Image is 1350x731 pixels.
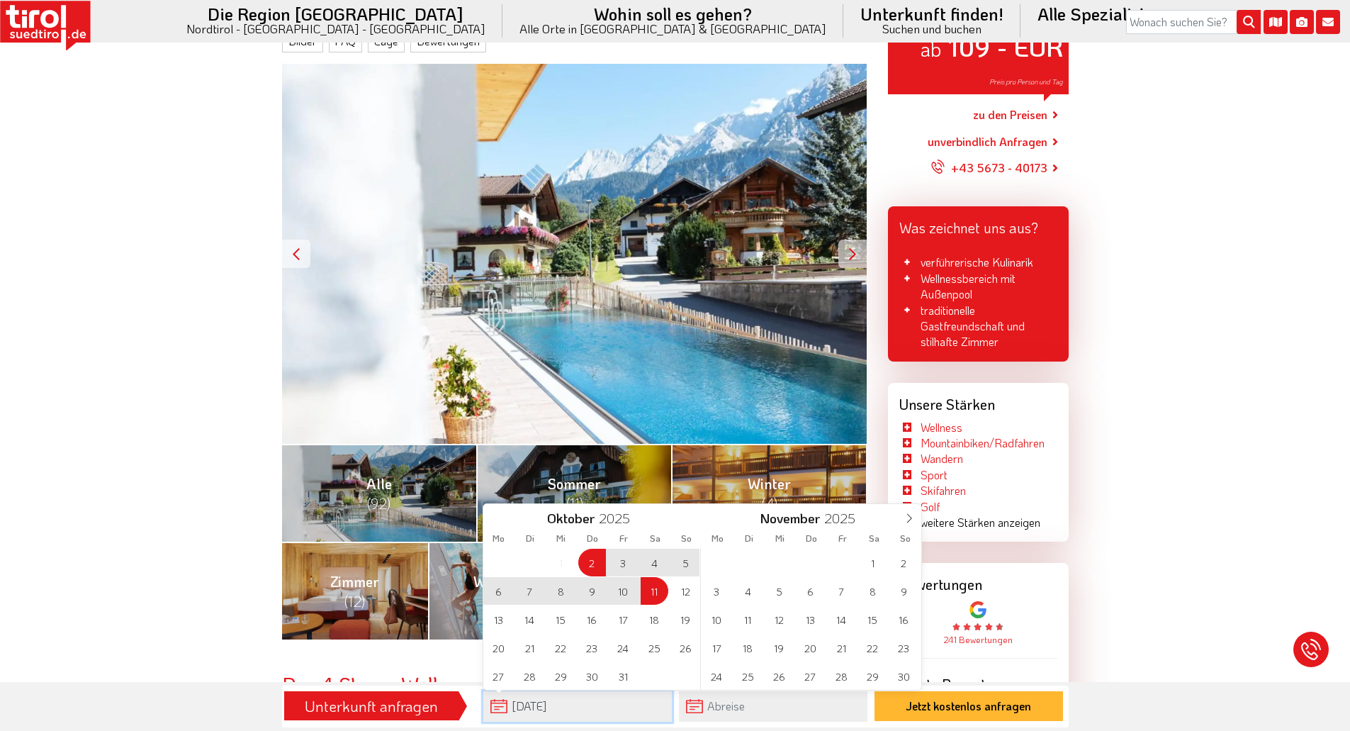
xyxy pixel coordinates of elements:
span: November 18, 2025 [734,634,762,662]
span: Oktober 9, 2025 [578,577,606,605]
span: Zimmer [330,572,379,610]
span: Oktober 10, 2025 [609,577,637,605]
h2: Das 4-Sterne Wellness Hotel Zugspitze, ein wundervoller Urlaubsort für Wohlgefühl [282,674,867,718]
span: November 15, 2025 [859,606,887,633]
span: Oktober 31, 2025 [609,662,637,690]
i: Fotogalerie [1290,10,1314,34]
span: Sa [858,534,889,543]
span: November 11, 2025 [734,606,762,633]
span: November 23, 2025 [890,634,918,662]
a: unverbindlich Anfragen [928,133,1047,150]
span: Oktober 21, 2025 [516,634,544,662]
span: November 24, 2025 [703,662,731,690]
span: Oktober 13, 2025 [485,606,512,633]
span: Fr [827,534,858,543]
span: November 19, 2025 [765,634,793,662]
li: verführerische Kulinarik [899,255,1057,270]
span: Mo [483,534,514,543]
span: Oktober 29, 2025 [547,662,575,690]
span: Oktober 20, 2025 [485,634,512,662]
div: Unsere Stärken [888,383,1069,420]
span: Mo [702,534,733,543]
a: Wellness [921,420,962,435]
div: Was zeichnet uns aus? [888,206,1069,243]
div: Unterkunft anfragen [288,694,454,718]
img: google [969,601,986,618]
span: Oktober 23, 2025 [578,634,606,662]
span: Oktober 17, 2025 [609,606,637,633]
a: +43 5673 - 40173 [931,150,1047,186]
span: Oktober 4, 2025 [641,549,668,576]
span: November 4, 2025 [734,577,762,605]
div: Bewertungen [888,563,1069,600]
span: Sommer [548,474,601,513]
input: Abreise [679,691,867,722]
div: Letzte Bewertungen [899,676,1057,693]
span: Oktober [547,512,595,525]
span: Winter [748,474,791,513]
span: Do [796,534,827,543]
span: Oktober 27, 2025 [485,662,512,690]
span: (12) [344,592,365,610]
span: Oktober 7, 2025 [516,577,544,605]
small: ab [920,35,942,62]
span: November 14, 2025 [828,606,855,633]
span: November 29, 2025 [859,662,887,690]
a: Alle (92) [282,444,477,542]
span: November 22, 2025 [859,634,887,662]
a: Wandern [921,451,963,466]
span: November 16, 2025 [890,606,918,633]
span: Oktober 5, 2025 [672,549,699,576]
span: November 13, 2025 [797,606,824,633]
span: November 7, 2025 [828,577,855,605]
span: November 2, 2025 [890,549,918,576]
span: So [670,534,702,543]
a: Sport [921,467,947,482]
span: Oktober 6, 2025 [485,577,512,605]
span: November [760,512,820,525]
span: November 8, 2025 [859,577,887,605]
span: Oktober 30, 2025 [578,662,606,690]
i: Kontakt [1316,10,1340,34]
span: Oktober 16, 2025 [578,606,606,633]
span: November 27, 2025 [797,662,824,690]
a: Golf [921,499,940,514]
span: (11) [566,494,583,513]
li: Wellnessbereich mit Außenpool [899,271,1057,303]
span: Oktober 14, 2025 [516,606,544,633]
span: Sa [639,534,670,543]
a: Zimmer (12) [282,542,428,640]
small: Nordtirol - [GEOGRAPHIC_DATA] - [GEOGRAPHIC_DATA] [186,23,485,35]
span: November 9, 2025 [890,577,918,605]
span: November 21, 2025 [828,634,855,662]
span: So [889,534,921,543]
span: November 12, 2025 [765,606,793,633]
span: Oktober 24, 2025 [609,634,637,662]
span: Oktober 3, 2025 [609,549,637,576]
input: Year [820,509,867,527]
span: November 5, 2025 [765,577,793,605]
span: Oktober 8, 2025 [547,577,575,605]
a: Skifahren [921,483,966,498]
span: November 3, 2025 [703,577,731,605]
span: Alle [366,474,392,513]
i: Karte öffnen [1264,10,1288,34]
span: Oktober 22, 2025 [547,634,575,662]
span: November 28, 2025 [828,662,855,690]
span: Oktober 12, 2025 [672,577,699,605]
input: Wonach suchen Sie? [1126,10,1261,34]
span: Mi [765,534,796,543]
span: Wellness [473,572,529,610]
span: November 20, 2025 [797,634,824,662]
span: November 10, 2025 [703,606,731,633]
input: Year [595,509,641,527]
span: Oktober 11, 2025 [641,577,668,605]
button: Jetzt kostenlos anfragen [874,691,1063,721]
span: November 1, 2025 [859,549,887,576]
span: Oktober 1, 2025 [547,549,575,576]
span: Di [733,534,765,543]
span: Oktober 26, 2025 [672,634,699,662]
span: Oktober 19, 2025 [672,606,699,633]
a: Winter (4) [671,444,866,542]
span: Oktober 18, 2025 [641,606,668,633]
